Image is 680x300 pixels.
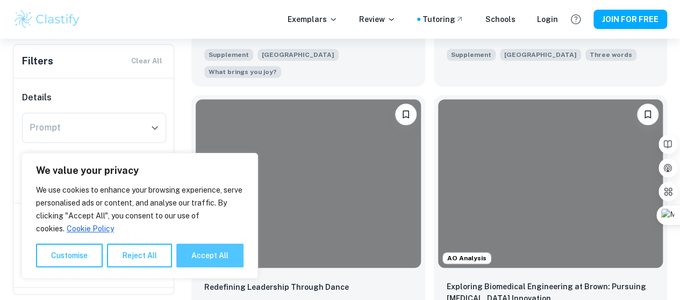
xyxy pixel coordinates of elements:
[443,253,491,263] span: AO Analysis
[537,13,558,25] a: Login
[590,50,632,60] span: Three words
[485,13,516,25] a: Schools
[147,120,162,135] button: Open
[567,10,585,28] button: Help and Feedback
[204,49,253,61] span: Supplement
[585,48,636,61] span: What three words best describe you?
[22,153,258,279] div: We value your privacy
[107,244,172,267] button: Reject All
[500,49,581,61] span: [GEOGRAPHIC_DATA]
[257,49,339,61] span: [GEOGRAPHIC_DATA]
[637,104,658,125] button: Please log in to bookmark exemplars
[36,164,244,177] p: We value your privacy
[423,13,464,25] a: Tutoring
[209,67,277,77] span: What brings you joy?
[288,13,338,25] p: Exemplars
[447,49,496,61] span: Supplement
[593,10,667,29] button: JOIN FOR FREE
[395,104,417,125] button: Please log in to bookmark exemplars
[204,281,349,293] p: Redefining Leadership Through Dance
[66,224,114,233] a: Cookie Policy
[359,13,396,25] p: Review
[22,54,53,69] h6: Filters
[22,91,166,104] h6: Details
[36,244,103,267] button: Customise
[176,244,244,267] button: Accept All
[36,184,244,235] p: We use cookies to enhance your browsing experience, serve personalised ads or content, and analys...
[13,9,81,30] img: Clastify logo
[204,65,281,78] span: Brown students care deeply about their work and the world around them. Students find contentment,...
